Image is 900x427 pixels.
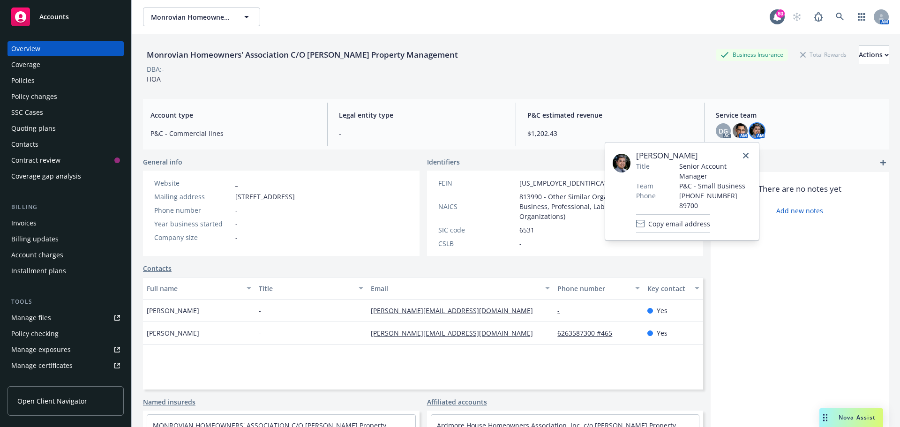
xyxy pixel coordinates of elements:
[427,397,487,407] a: Affiliated accounts
[17,396,87,406] span: Open Client Navigator
[859,45,889,64] button: Actions
[11,153,60,168] div: Contract review
[143,277,255,300] button: Full name
[776,9,785,18] div: 80
[11,137,38,152] div: Contacts
[7,310,124,325] a: Manage files
[7,153,124,168] a: Contract review
[154,219,232,229] div: Year business started
[636,161,650,171] span: Title
[147,64,164,74] div: DBA: -
[235,219,238,229] span: -
[7,121,124,136] a: Quoting plans
[679,161,751,181] span: Senior Account Manager
[7,216,124,231] a: Invoices
[371,329,540,337] a: [PERSON_NAME][EMAIL_ADDRESS][DOMAIN_NAME]
[648,219,710,229] span: Copy email address
[147,75,161,83] span: HOA
[427,157,460,167] span: Identifiers
[636,150,751,161] span: [PERSON_NAME]
[557,329,620,337] a: 6263587300 #465
[809,7,828,26] a: Report a Bug
[7,73,124,88] a: Policies
[636,214,710,233] button: Copy email address
[259,284,353,293] div: Title
[527,128,693,138] span: $1,202.43
[235,232,238,242] span: -
[647,284,689,293] div: Key contact
[679,181,751,191] span: P&C - Small Business
[636,181,653,191] span: Team
[819,408,831,427] div: Drag to move
[519,178,653,188] span: [US_EMPLOYER_IDENTIFICATION_NUMBER]
[7,297,124,307] div: Tools
[438,178,516,188] div: FEIN
[7,247,124,262] a: Account charges
[758,183,841,195] span: There are no notes yet
[831,7,849,26] a: Search
[339,110,504,120] span: Legal entity type
[679,191,751,210] span: [PHONE_NUMBER] 89700
[438,239,516,248] div: CSLB
[716,110,881,120] span: Service team
[733,123,748,138] img: photo
[519,225,534,235] span: 6531
[7,232,124,247] a: Billing updates
[554,277,643,300] button: Phone number
[787,7,806,26] a: Start snowing
[7,105,124,120] a: SSC Cases
[11,169,81,184] div: Coverage gap analysis
[11,73,35,88] div: Policies
[259,328,261,338] span: -
[11,105,43,120] div: SSC Cases
[7,89,124,104] a: Policy changes
[255,277,367,300] button: Title
[151,12,232,22] span: Monrovian Homeowners' Association C/O [PERSON_NAME] Property Management
[7,169,124,184] a: Coverage gap analysis
[7,41,124,56] a: Overview
[613,154,630,172] img: employee photo
[877,157,889,168] a: add
[852,7,871,26] a: Switch app
[527,110,693,120] span: P&C estimated revenue
[11,326,59,341] div: Policy checking
[11,89,57,104] div: Policy changes
[235,192,295,202] span: [STREET_ADDRESS]
[7,4,124,30] a: Accounts
[740,150,751,161] a: close
[154,205,232,215] div: Phone number
[11,121,56,136] div: Quoting plans
[7,263,124,278] a: Installment plans
[11,247,63,262] div: Account charges
[438,202,516,211] div: NAICS
[259,306,261,315] span: -
[7,202,124,212] div: Billing
[143,7,260,26] button: Monrovian Homeowners' Association C/O [PERSON_NAME] Property Management
[147,306,199,315] span: [PERSON_NAME]
[154,232,232,242] div: Company size
[147,284,241,293] div: Full name
[7,57,124,72] a: Coverage
[750,123,765,138] img: photo
[7,374,124,389] a: Manage claims
[519,192,692,221] span: 813990 - Other Similar Organizations (except Business, Professional, Labor, and Political Organiz...
[11,342,71,357] div: Manage exposures
[11,358,73,373] div: Manage certificates
[143,397,195,407] a: Named insureds
[557,284,629,293] div: Phone number
[7,358,124,373] a: Manage certificates
[7,342,124,357] a: Manage exposures
[11,232,59,247] div: Billing updates
[371,306,540,315] a: [PERSON_NAME][EMAIL_ADDRESS][DOMAIN_NAME]
[819,408,883,427] button: Nova Assist
[154,192,232,202] div: Mailing address
[776,206,823,216] a: Add new notes
[11,216,37,231] div: Invoices
[11,263,66,278] div: Installment plans
[235,179,238,187] a: -
[11,310,51,325] div: Manage files
[636,191,656,201] span: Phone
[795,49,851,60] div: Total Rewards
[11,374,59,389] div: Manage claims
